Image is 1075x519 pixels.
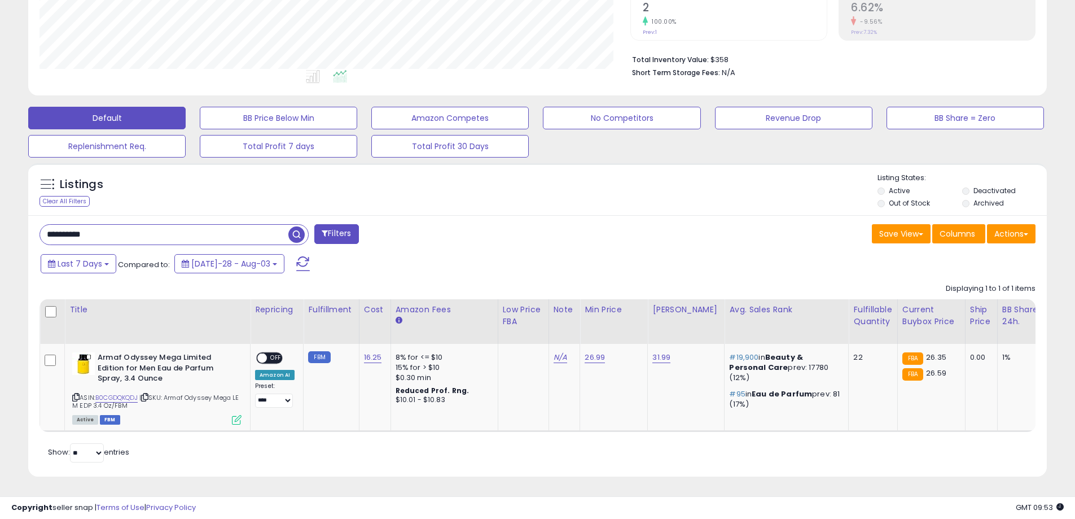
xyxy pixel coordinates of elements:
[554,352,567,363] a: N/A
[364,352,382,363] a: 16.25
[72,352,242,424] div: ASIN:
[255,370,295,380] div: Amazon AI
[41,254,116,273] button: Last 7 Days
[100,415,120,425] span: FBM
[58,258,102,269] span: Last 7 Days
[543,107,700,129] button: No Competitors
[729,389,745,399] span: #95
[902,368,923,381] small: FBA
[72,393,239,410] span: | SKU: Armaf Odyssey Mega LE M EDP 3.4 Oz/FBM
[200,135,357,158] button: Total Profit 7 days
[932,224,985,243] button: Columns
[851,1,1035,16] h2: 6.62%
[856,18,882,26] small: -9.56%
[314,224,358,244] button: Filters
[396,352,489,363] div: 8% for <= $10
[648,18,677,26] small: 100.00%
[729,304,844,316] div: Avg. Sales Rank
[643,1,827,16] h2: 2
[970,304,993,328] div: Ship Price
[652,304,719,316] div: [PERSON_NAME]
[853,304,892,328] div: Fulfillable Quantity
[96,502,144,513] a: Terms of Use
[729,352,840,383] p: in prev: 17780 (12%)
[853,352,888,363] div: 22
[722,67,735,78] span: N/A
[973,198,1004,208] label: Archived
[729,352,758,363] span: #19,900
[72,415,98,425] span: All listings currently available for purchase on Amazon
[267,354,285,363] span: OFF
[652,352,670,363] a: 31.99
[632,68,720,77] b: Short Term Storage Fees:
[11,503,196,513] div: seller snap | |
[729,352,803,373] span: Beauty & Personal Care
[255,382,295,408] div: Preset:
[729,389,840,409] p: in prev: 81 (17%)
[28,135,186,158] button: Replenishment Req.
[396,316,402,326] small: Amazon Fees.
[364,304,386,316] div: Cost
[396,304,493,316] div: Amazon Fees
[191,258,270,269] span: [DATE]-28 - Aug-03
[396,363,489,373] div: 15% for > $10
[1002,352,1039,363] div: 1%
[28,107,186,129] button: Default
[877,173,1047,184] p: Listing States:
[98,352,235,387] b: Armaf Odyssey Mega Limited Edition for Men Eau de Parfum Spray, 3.4 Ounce
[503,304,544,328] div: Low Price FBA
[308,304,354,316] div: Fulfillment
[255,304,299,316] div: Repricing
[40,196,90,207] div: Clear All Filters
[554,304,576,316] div: Note
[69,304,245,316] div: Title
[118,259,170,270] span: Compared to:
[889,198,930,208] label: Out of Stock
[72,352,95,375] img: 316wKC--f4L._SL40_.jpg
[887,107,1044,129] button: BB Share = Zero
[889,186,910,195] label: Active
[200,107,357,129] button: BB Price Below Min
[396,386,470,395] b: Reduced Prof. Rng.
[715,107,872,129] button: Revenue Drop
[872,224,931,243] button: Save View
[940,228,975,239] span: Columns
[902,304,960,328] div: Current Buybox Price
[632,55,709,64] b: Total Inventory Value:
[946,284,1035,294] div: Displaying 1 to 1 of 1 items
[371,135,529,158] button: Total Profit 30 Days
[851,29,877,36] small: Prev: 7.32%
[970,352,989,363] div: 0.00
[752,389,812,399] span: Eau de Parfum
[146,502,196,513] a: Privacy Policy
[632,52,1027,66] li: $358
[585,304,643,316] div: Min Price
[902,352,923,365] small: FBA
[48,447,129,457] span: Show: entries
[987,224,1035,243] button: Actions
[396,395,489,405] div: $10.01 - $10.83
[643,29,657,36] small: Prev: 1
[396,373,489,383] div: $0.30 min
[926,352,946,363] span: 26.35
[11,502,52,513] strong: Copyright
[95,393,138,403] a: B0CGDQKQDJ
[926,368,946,378] span: 26.59
[371,107,529,129] button: Amazon Competes
[973,186,1016,195] label: Deactivated
[308,351,330,363] small: FBM
[1002,304,1043,328] div: BB Share 24h.
[585,352,605,363] a: 26.99
[174,254,284,273] button: [DATE]-28 - Aug-03
[60,177,103,193] h5: Listings
[1016,502,1064,513] span: 2025-08-11 09:53 GMT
